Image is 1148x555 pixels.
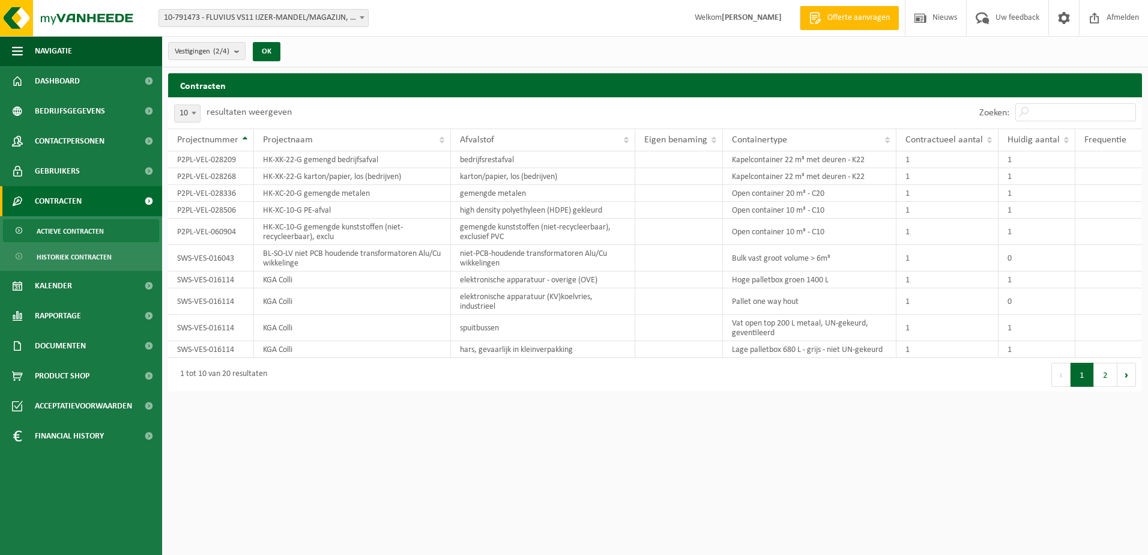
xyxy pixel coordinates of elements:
td: 1 [896,271,998,288]
span: Actieve contracten [37,220,104,243]
span: Huidig aantal [1008,135,1060,145]
button: Next [1117,363,1136,387]
td: elektronische apparatuur - overige (OVE) [451,271,636,288]
td: 1 [998,315,1075,341]
button: OK [253,42,280,61]
td: 1 [896,202,998,219]
td: 1 [998,185,1075,202]
td: P2PL-VEL-028336 [168,185,254,202]
td: 1 [896,219,998,245]
span: Contactpersonen [35,126,104,156]
td: 0 [998,245,1075,271]
td: Pallet one way hout [723,288,896,315]
td: HK-XC-10-G gemengde kunststoffen (niet-recycleerbaar), exclu [254,219,451,245]
td: 1 [896,245,998,271]
td: KGA Colli [254,315,451,341]
span: Bedrijfsgegevens [35,96,105,126]
td: SWS-VES-016043 [168,245,254,271]
a: Historiek contracten [3,245,159,268]
button: Vestigingen(2/4) [168,42,246,60]
span: Product Shop [35,361,89,391]
td: P2PL-VEL-028209 [168,151,254,168]
td: 1 [896,288,998,315]
td: Vat open top 200 L metaal, UN-gekeurd, geventileerd [723,315,896,341]
td: Hoge palletbox groen 1400 L [723,271,896,288]
td: Kapelcontainer 22 m³ met deuren - K22 [723,151,896,168]
td: elektronische apparatuur (KV)koelvries, industrieel [451,288,636,315]
td: HK-XC-10-G PE-afval [254,202,451,219]
td: Bulk vast groot volume > 6m³ [723,245,896,271]
td: 1 [998,271,1075,288]
button: Previous [1051,363,1071,387]
td: Open container 10 m³ - C10 [723,219,896,245]
span: Kalender [35,271,72,301]
button: 1 [1071,363,1094,387]
td: P2PL-VEL-028506 [168,202,254,219]
span: Projectnummer [177,135,238,145]
span: 10 [174,105,201,123]
span: Dashboard [35,66,80,96]
td: Lage palletbox 680 L - grijs - niet UN-gekeurd [723,341,896,358]
td: BL-SO-LV niet PCB houdende transformatoren Alu/Cu wikkelinge [254,245,451,271]
td: 1 [896,315,998,341]
td: SWS-VES-016114 [168,288,254,315]
td: KGA Colli [254,288,451,315]
td: high density polyethyleen (HDPE) gekleurd [451,202,636,219]
td: P2PL-VEL-028268 [168,168,254,185]
td: 1 [998,168,1075,185]
td: 0 [998,288,1075,315]
td: 1 [998,151,1075,168]
span: Containertype [732,135,787,145]
td: Kapelcontainer 22 m³ met deuren - K22 [723,168,896,185]
span: Projectnaam [263,135,313,145]
td: KGA Colli [254,271,451,288]
td: SWS-VES-016114 [168,271,254,288]
span: Rapportage [35,301,81,331]
span: Contracten [35,186,82,216]
span: Contractueel aantal [905,135,983,145]
td: HK-XK-22-G karton/papier, los (bedrijven) [254,168,451,185]
td: 1 [896,341,998,358]
span: Eigen benaming [644,135,707,145]
td: Open container 10 m³ - C10 [723,202,896,219]
td: P2PL-VEL-060904 [168,219,254,245]
td: HK-XK-22-G gemengd bedrijfsafval [254,151,451,168]
span: Offerte aanvragen [824,12,893,24]
td: 1 [896,151,998,168]
span: Vestigingen [175,43,229,61]
td: SWS-VES-016114 [168,341,254,358]
label: Zoeken: [979,108,1009,118]
td: gemengde metalen [451,185,636,202]
span: Financial History [35,421,104,451]
td: SWS-VES-016114 [168,315,254,341]
td: Open container 20 m³ - C20 [723,185,896,202]
label: resultaten weergeven [207,108,292,117]
td: 1 [896,185,998,202]
span: Gebruikers [35,156,80,186]
count: (2/4) [213,47,229,55]
span: Frequentie [1084,135,1126,145]
td: spuitbussen [451,315,636,341]
h2: Contracten [168,73,1142,97]
span: Acceptatievoorwaarden [35,391,132,421]
a: Actieve contracten [3,219,159,242]
td: niet-PCB-houdende transformatoren Alu/Cu wikkelingen [451,245,636,271]
td: gemengde kunststoffen (niet-recycleerbaar), exclusief PVC [451,219,636,245]
span: 10-791473 - FLUVIUS VS11 IJZER-MANDEL/MAGAZIJN, KLANTENKANTOOR EN INFRA - IEPER [159,9,369,27]
span: Documenten [35,331,86,361]
td: 1 [998,341,1075,358]
span: 10-791473 - FLUVIUS VS11 IJZER-MANDEL/MAGAZIJN, KLANTENKANTOOR EN INFRA - IEPER [159,10,368,26]
div: 1 tot 10 van 20 resultaten [174,364,267,386]
td: KGA Colli [254,341,451,358]
span: Historiek contracten [37,246,112,268]
span: 10 [175,105,200,122]
td: HK-XC-20-G gemengde metalen [254,185,451,202]
button: 2 [1094,363,1117,387]
span: Navigatie [35,36,72,66]
strong: [PERSON_NAME] [722,13,782,22]
td: hars, gevaarlijk in kleinverpakking [451,341,636,358]
td: bedrijfsrestafval [451,151,636,168]
td: 1 [896,168,998,185]
td: 1 [998,202,1075,219]
td: karton/papier, los (bedrijven) [451,168,636,185]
